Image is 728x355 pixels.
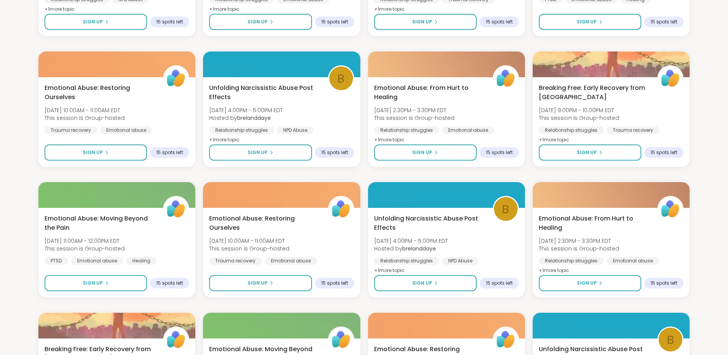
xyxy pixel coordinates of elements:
span: Sign Up [83,280,103,287]
span: Hosted by [374,245,448,252]
span: This session is Group-hosted [45,245,125,252]
span: [DATE] 10:00AM - 11:00AM EDT [45,106,125,114]
span: This session is Group-hosted [539,245,619,252]
button: Sign Up [209,14,312,30]
img: ShareWell [659,197,682,221]
div: Relationship struggles [374,126,439,134]
div: Relationship struggles [539,257,604,265]
span: Emotional Abuse: From Hurt to Healing [374,83,484,102]
div: Trauma recovery [209,257,262,265]
span: Sign Up [412,149,432,156]
span: Emotional Abuse: Moving Beyond the Pain [45,214,155,232]
div: Relationship struggles [374,257,439,265]
span: This session is Group-hosted [209,245,289,252]
img: ShareWell [164,328,188,352]
span: Emotional Abuse: Restoring Ourselves [209,214,319,232]
span: Hosted by [209,114,283,122]
div: Emotional abuse [100,126,152,134]
span: 15 spots left [156,19,183,25]
div: Emotional abuse [442,126,494,134]
span: 15 spots left [486,280,513,286]
button: Sign Up [209,144,312,161]
span: 15 spots left [650,149,677,156]
span: Sign Up [248,18,267,25]
span: Breaking Free: Early Recovery from [GEOGRAPHIC_DATA] [539,83,649,102]
div: Relationship struggles [539,126,604,134]
span: [DATE] 4:00PM - 5:00PM EDT [374,237,448,245]
span: 15 spots left [486,19,513,25]
span: This session is Group-hosted [45,114,125,122]
img: ShareWell [329,328,353,352]
div: Healing [126,257,157,265]
button: Sign Up [374,275,477,291]
span: 15 spots left [321,19,348,25]
img: ShareWell [494,66,518,90]
span: [DATE] 10:00AM - 11:00AM EDT [209,237,289,245]
b: brelanddaye [237,114,271,122]
button: Sign Up [209,275,312,291]
button: Sign Up [45,144,147,161]
span: b [337,70,345,88]
span: This session is Group-hosted [539,114,619,122]
span: Sign Up [248,149,267,156]
span: b [502,200,509,218]
span: 15 spots left [156,149,183,156]
b: brelanddaye [402,245,436,252]
button: Sign Up [45,275,147,291]
div: NPD Abuse [277,126,314,134]
span: Sign Up [248,280,267,287]
span: Sign Up [83,18,103,25]
span: 15 spots left [486,149,513,156]
span: Sign Up [577,280,597,287]
span: Sign Up [577,18,597,25]
div: NPD Abuse [442,257,479,265]
img: ShareWell [164,66,188,90]
button: Sign Up [45,14,147,30]
div: Emotional abuse [71,257,123,265]
span: [DATE] 11:00AM - 12:00PM EDT [45,237,125,245]
img: ShareWell [164,197,188,221]
span: Sign Up [412,18,432,25]
img: ShareWell [659,66,682,90]
span: b [667,331,674,349]
span: [DATE] 9:00PM - 10:00PM EDT [539,106,619,114]
span: Sign Up [412,280,432,287]
button: Sign Up [539,144,641,161]
img: ShareWell [494,328,518,352]
img: ShareWell [329,197,353,221]
span: [DATE] 4:00PM - 5:00PM EDT [209,106,283,114]
span: Emotional Abuse: Restoring Ourselves [45,83,155,102]
span: 15 spots left [650,280,677,286]
span: 15 spots left [321,149,348,156]
span: Sign Up [577,149,597,156]
div: Trauma recovery [607,126,659,134]
div: PTSD [45,257,68,265]
button: Sign Up [374,144,477,161]
span: This session is Group-hosted [374,114,454,122]
span: Sign Up [83,149,103,156]
span: Unfolding Narcissistic Abuse Post Effects [374,214,484,232]
button: Sign Up [374,14,477,30]
div: Relationship struggles [209,126,274,134]
span: [DATE] 2:30PM - 3:30PM EDT [374,106,454,114]
span: 15 spots left [650,19,677,25]
button: Sign Up [539,14,641,30]
div: Emotional abuse [265,257,317,265]
span: Emotional Abuse: From Hurt to Healing [539,214,649,232]
span: 15 spots left [321,280,348,286]
span: [DATE] 2:30PM - 3:30PM EDT [539,237,619,245]
button: Sign Up [539,275,641,291]
span: Unfolding Narcissistic Abuse Post Effects [209,83,319,102]
div: Emotional abuse [607,257,659,265]
span: 15 spots left [156,280,183,286]
div: Trauma recovery [45,126,97,134]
